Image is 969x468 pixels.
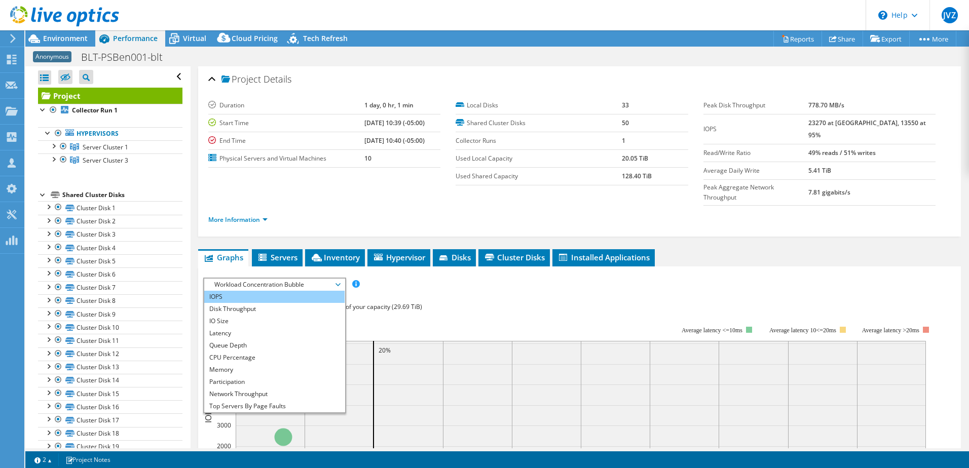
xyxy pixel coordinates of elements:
[204,352,345,364] li: CPU Percentage
[204,291,345,303] li: IOPS
[183,33,206,43] span: Virtual
[27,453,59,466] a: 2
[43,33,88,43] span: Environment
[379,346,391,355] text: 20%
[456,136,622,146] label: Collector Runs
[217,442,231,450] text: 2000
[557,252,650,262] span: Installed Applications
[77,52,178,63] h1: BLT-PSBen001-blt
[38,153,182,167] a: Server Cluster 3
[622,136,625,145] b: 1
[808,148,876,157] b: 49% reads / 51% writes
[703,182,809,203] label: Peak Aggregate Network Throughput
[38,215,182,228] a: Cluster Disk 2
[38,307,182,321] a: Cluster Disk 9
[878,11,887,20] svg: \n
[58,453,118,466] a: Project Notes
[208,215,268,224] a: More Information
[863,31,910,47] a: Export
[38,281,182,294] a: Cluster Disk 7
[204,364,345,376] li: Memory
[204,339,345,352] li: Queue Depth
[310,252,360,262] span: Inventory
[38,347,182,361] a: Cluster Disk 12
[83,143,128,151] span: Server Cluster 1
[808,188,850,197] b: 7.81 gigabits/s
[232,33,278,43] span: Cloud Pricing
[909,31,956,47] a: More
[204,388,345,400] li: Network Throughput
[208,100,364,110] label: Duration
[622,101,629,109] b: 33
[38,228,182,241] a: Cluster Disk 3
[204,376,345,388] li: Participation
[622,119,629,127] b: 50
[38,374,182,387] a: Cluster Disk 14
[257,252,297,262] span: Servers
[72,106,118,114] b: Collector Run 1
[203,252,243,262] span: Graphs
[264,73,291,85] span: Details
[456,118,622,128] label: Shared Cluster Disks
[38,254,182,267] a: Cluster Disk 5
[942,7,958,23] span: JVZ
[364,119,425,127] b: [DATE] 10:39 (-05:00)
[38,241,182,254] a: Cluster Disk 4
[438,252,471,262] span: Disks
[862,327,919,334] text: Average latency >20ms
[38,400,182,413] a: Cluster Disk 16
[456,171,622,181] label: Used Shared Capacity
[38,294,182,307] a: Cluster Disk 8
[38,104,182,117] a: Collector Run 1
[38,140,182,153] a: Server Cluster 1
[364,101,414,109] b: 1 day, 0 hr, 1 min
[622,172,652,180] b: 128.40 TiB
[808,101,844,109] b: 778.70 MB/s
[83,156,128,165] span: Server Cluster 3
[204,315,345,327] li: IO Size
[622,154,648,163] b: 20.05 TiB
[38,361,182,374] a: Cluster Disk 13
[703,166,809,176] label: Average Daily Write
[203,405,214,423] text: IOPS
[682,327,742,334] tspan: Average latency <=10ms
[38,321,182,334] a: Cluster Disk 10
[38,440,182,453] a: Cluster Disk 19
[808,119,926,139] b: 23270 at [GEOGRAPHIC_DATA], 13550 at 95%
[456,100,622,110] label: Local Disks
[483,252,545,262] span: Cluster Disks
[38,88,182,104] a: Project
[208,153,364,164] label: Physical Servers and Virtual Machines
[769,327,836,334] tspan: Average latency 10<=20ms
[204,303,345,315] li: Disk Throughput
[208,118,364,128] label: Start Time
[208,136,364,146] label: End Time
[703,100,809,110] label: Peak Disk Throughput
[703,124,809,134] label: IOPS
[372,252,425,262] span: Hypervisor
[221,74,261,85] span: Project
[822,31,863,47] a: Share
[204,400,345,412] li: Top Servers By Page Faults
[33,51,71,62] span: Anonymous
[217,421,231,430] text: 3000
[38,387,182,400] a: Cluster Disk 15
[808,166,831,175] b: 5.41 TiB
[773,31,822,47] a: Reports
[456,153,622,164] label: Used Local Capacity
[38,127,182,140] a: Hypervisors
[364,136,425,145] b: [DATE] 10:40 (-05:00)
[703,148,809,158] label: Read/Write Ratio
[38,413,182,426] a: Cluster Disk 17
[62,189,182,201] div: Shared Cluster Disks
[38,334,182,347] a: Cluster Disk 11
[38,201,182,214] a: Cluster Disk 1
[113,33,158,43] span: Performance
[204,327,345,339] li: Latency
[303,33,348,43] span: Tech Refresh
[209,279,340,291] span: Workload Concentration Bubble
[275,302,422,311] span: 90% of IOPS falls on 20% of your capacity (29.69 TiB)
[38,427,182,440] a: Cluster Disk 18
[364,154,371,163] b: 10
[38,267,182,281] a: Cluster Disk 6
